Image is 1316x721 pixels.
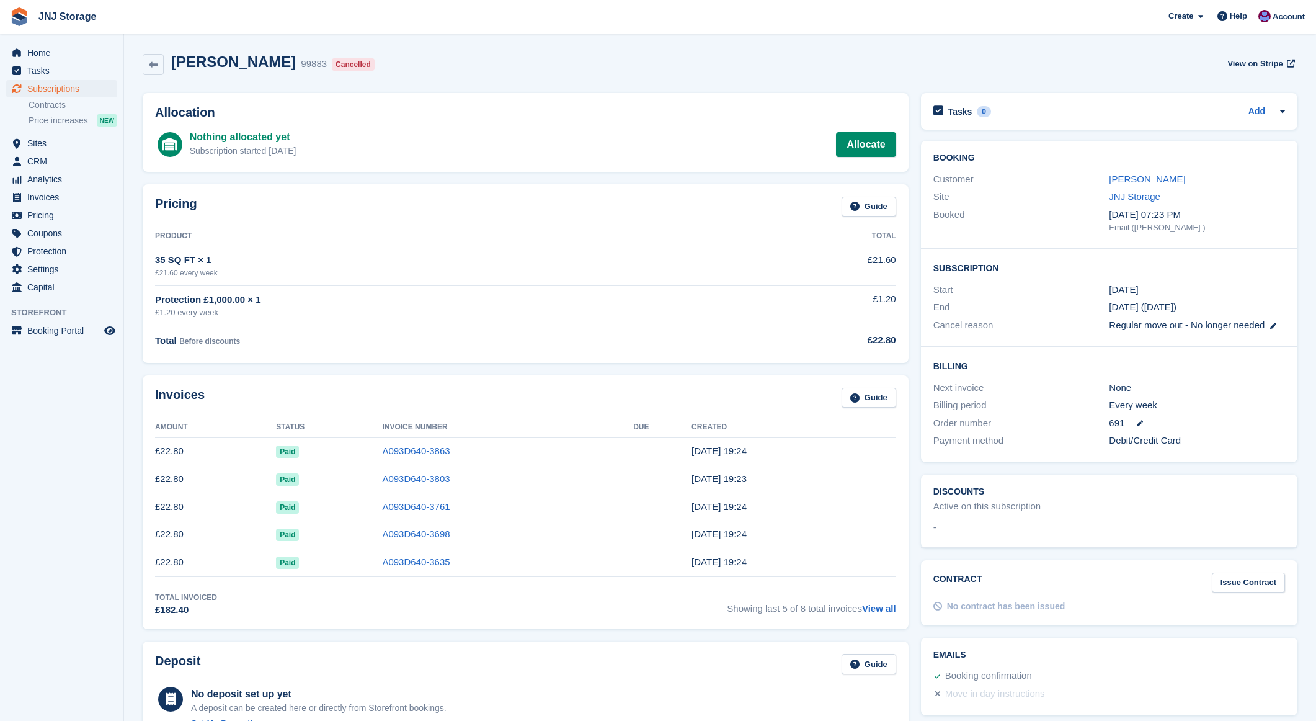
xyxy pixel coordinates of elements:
[27,62,102,79] span: Tasks
[27,44,102,61] span: Home
[29,114,117,127] a: Price increases NEW
[155,105,896,120] h2: Allocation
[1109,416,1124,431] span: 691
[933,300,1109,315] div: End
[382,557,450,567] a: A093D640-3635
[155,493,276,521] td: £22.80
[945,687,1045,702] div: Move in day instructions
[933,398,1109,413] div: Billing period
[933,487,1285,497] h2: Discounts
[933,381,1109,395] div: Next invoice
[155,197,197,217] h2: Pricing
[27,80,102,97] span: Subscriptions
[155,388,205,408] h2: Invoices
[33,6,101,27] a: JNJ Storage
[933,499,1041,514] div: Active on this subscription
[842,388,896,408] a: Guide
[691,501,747,512] time: 2025-09-08 18:24:08 UTC
[691,473,747,484] time: 2025-09-15 18:23:46 UTC
[27,153,102,170] span: CRM
[691,418,896,437] th: Created
[27,322,102,339] span: Booking Portal
[179,337,240,346] span: Before discounts
[1248,105,1265,119] a: Add
[933,283,1109,297] div: Start
[933,521,936,535] span: -
[1109,398,1285,413] div: Every week
[862,603,896,614] a: View all
[1109,381,1285,395] div: None
[933,261,1285,274] h2: Subscription
[155,293,739,307] div: Protection £1,000.00 × 1
[739,333,896,347] div: £22.80
[1109,434,1285,448] div: Debit/Credit Card
[191,687,447,702] div: No deposit set up yet
[633,418,691,437] th: Due
[155,253,739,267] div: 35 SQ FT × 1
[1273,11,1305,23] span: Account
[155,654,200,674] h2: Deposit
[947,600,1065,613] div: No contract has been issued
[6,135,117,152] a: menu
[1109,302,1176,312] span: [DATE] ([DATE])
[190,145,296,158] div: Subscription started [DATE]
[1222,53,1297,74] a: View on Stripe
[382,446,450,456] a: A093D640-3863
[933,153,1285,163] h2: Booking
[691,557,747,567] time: 2025-08-25 18:24:05 UTC
[6,279,117,296] a: menu
[276,557,299,569] span: Paid
[27,189,102,206] span: Invoices
[10,7,29,26] img: stora-icon-8386f47178a22dfd0bd8f6a31ec36ba5ce8667c1dd55bd0f319d3a0aa187defe.svg
[29,115,88,127] span: Price increases
[102,323,117,338] a: Preview store
[29,99,117,111] a: Contracts
[977,106,991,117] div: 0
[6,322,117,339] a: menu
[6,243,117,260] a: menu
[11,307,123,319] span: Storefront
[155,267,739,279] div: £21.60 every week
[933,359,1285,372] h2: Billing
[933,650,1285,660] h2: Emails
[155,226,739,246] th: Product
[6,261,117,278] a: menu
[1230,10,1247,22] span: Help
[6,189,117,206] a: menu
[933,208,1109,234] div: Booked
[1109,174,1185,184] a: [PERSON_NAME]
[933,190,1109,204] div: Site
[739,226,896,246] th: Total
[6,225,117,242] a: menu
[933,434,1109,448] div: Payment method
[276,501,299,514] span: Paid
[1168,10,1193,22] span: Create
[6,44,117,61] a: menu
[1227,58,1283,70] span: View on Stripe
[332,58,375,71] div: Cancelled
[27,207,102,224] span: Pricing
[6,153,117,170] a: menu
[836,132,896,157] a: Allocate
[691,529,747,539] time: 2025-09-01 18:24:40 UTC
[6,171,117,188] a: menu
[842,654,896,674] a: Guide
[27,225,102,242] span: Coupons
[155,592,217,603] div: Total Invoiced
[155,465,276,493] td: £22.80
[842,197,896,217] a: Guide
[1109,222,1285,234] div: Email ([PERSON_NAME] )
[739,285,896,326] td: £1.20
[6,80,117,97] a: menu
[171,53,296,70] h2: [PERSON_NAME]
[6,207,117,224] a: menu
[276,418,382,437] th: Status
[191,702,447,715] p: A deposit can be created here or directly from Storefront bookings.
[276,529,299,541] span: Paid
[155,307,739,319] div: £1.20 every week
[1258,10,1271,22] img: Jonathan Scrase
[190,130,296,145] div: Nothing allocated yet
[933,416,1109,431] div: Order number
[155,437,276,465] td: £22.80
[382,529,450,539] a: A093D640-3698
